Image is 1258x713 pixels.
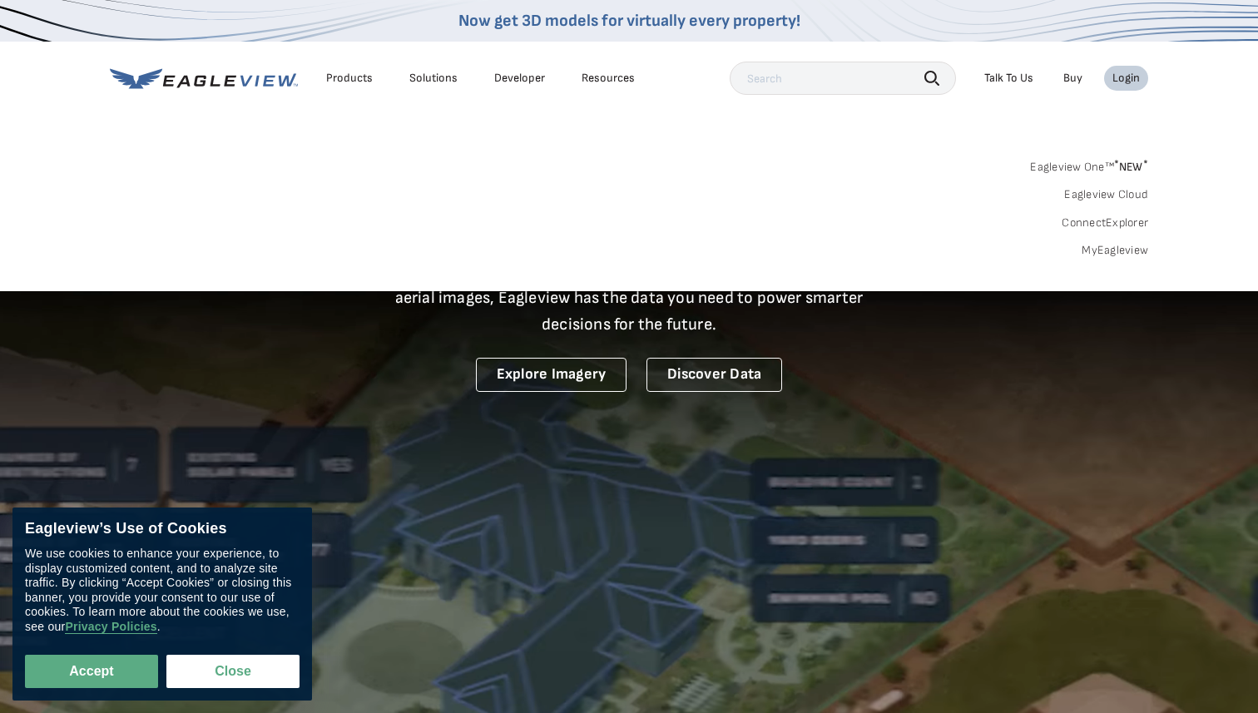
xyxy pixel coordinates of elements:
div: Products [326,71,373,86]
a: Eagleview Cloud [1064,187,1148,202]
span: NEW [1114,160,1148,174]
div: Eagleview’s Use of Cookies [25,520,300,538]
a: Now get 3D models for virtually every property! [458,11,800,31]
div: Resources [582,71,635,86]
button: Accept [25,655,158,688]
div: Talk To Us [984,71,1033,86]
a: MyEagleview [1082,243,1148,258]
a: Developer [494,71,545,86]
a: Buy [1063,71,1082,86]
a: Eagleview One™*NEW* [1030,155,1148,174]
div: We use cookies to enhance your experience, to display customized content, and to analyze site tra... [25,547,300,634]
div: Login [1112,71,1140,86]
input: Search [730,62,956,95]
button: Close [166,655,300,688]
p: A new era starts here. Built on more than 3.5 billion high-resolution aerial images, Eagleview ha... [374,258,884,338]
a: Discover Data [646,358,782,392]
div: Solutions [409,71,458,86]
a: ConnectExplorer [1062,215,1148,230]
a: Explore Imagery [476,358,627,392]
a: Privacy Policies [65,620,156,634]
